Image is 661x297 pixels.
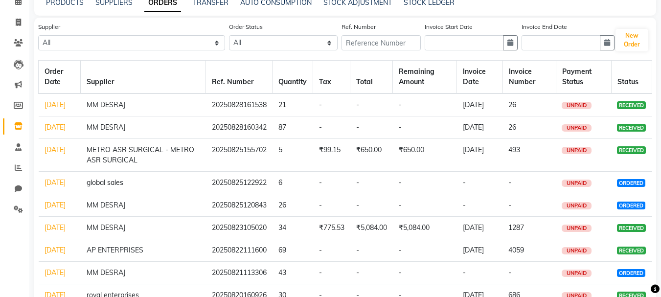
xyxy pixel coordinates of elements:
td: - [313,172,350,194]
th: Ref. Number [206,61,273,94]
a: [DATE] [45,201,66,209]
td: ₹5,084.00 [393,217,457,239]
span: UNPAID [562,247,592,254]
label: Ref. Number [342,23,376,31]
th: Invoice Number [502,61,556,94]
td: MM DESRAJ [81,194,206,217]
td: - [313,116,350,139]
td: 69 [273,239,313,262]
span: ORDERED [617,179,645,187]
span: 1287 [508,223,524,232]
th: Quantity [273,61,313,94]
span: ORDERED [617,202,645,209]
td: - [393,194,457,217]
td: 6 [273,172,313,194]
span: RECEIVED [617,224,646,232]
td: 20250828160342 [206,116,273,139]
a: [DATE] [45,100,66,109]
td: - [313,262,350,284]
td: - [350,116,393,139]
td: - [350,194,393,217]
td: - [457,262,503,284]
td: 20250822111600 [206,239,273,262]
td: - [393,172,457,194]
a: [DATE] [45,123,66,132]
span: 4059 [508,246,524,254]
a: [DATE] [45,246,66,254]
span: UNPAID [562,102,592,109]
td: AP ENTERPRISES [81,239,206,262]
label: Order Status [229,23,263,31]
td: 20250823105020 [206,217,273,239]
span: - [508,178,511,187]
td: - [393,93,457,116]
th: Supplier [81,61,206,94]
td: 5 [273,139,313,172]
td: - [393,262,457,284]
td: 20250825155702 [206,139,273,172]
td: 21 [273,93,313,116]
td: [DATE] [457,239,503,262]
span: 493 [508,145,520,154]
td: - [457,172,503,194]
span: RECEIVED [617,247,646,254]
td: - [313,93,350,116]
label: Invoice Start Date [425,23,473,31]
span: - [508,201,511,209]
td: MM DESRAJ [81,217,206,239]
a: [DATE] [45,223,66,232]
span: - [508,268,511,277]
td: MM DESRAJ [81,116,206,139]
td: global sales [81,172,206,194]
td: ₹650.00 [393,139,457,172]
td: - [393,116,457,139]
td: [DATE] [457,139,503,172]
th: Remaining Amount [393,61,457,94]
td: - [313,239,350,262]
td: [DATE] [457,217,503,239]
td: - [457,194,503,217]
button: New Order [615,29,648,51]
th: Tax [313,61,350,94]
th: Status [611,61,652,94]
a: [DATE] [45,178,66,187]
td: - [350,172,393,194]
span: RECEIVED [617,101,646,109]
a: [DATE] [45,145,66,154]
td: ₹775.53 [313,217,350,239]
td: 87 [273,116,313,139]
td: METRO ASR SURGICAL - METRO ASR SURGICAL [81,139,206,172]
td: ₹650.00 [350,139,393,172]
span: UNPAID [562,270,592,277]
td: 20250828161538 [206,93,273,116]
td: 20250825120843 [206,194,273,217]
td: 34 [273,217,313,239]
td: ₹5,084.00 [350,217,393,239]
td: MM DESRAJ [81,93,206,116]
th: Invoice Date [457,61,503,94]
th: Order Date [39,61,81,94]
span: UNPAID [562,124,592,132]
td: 26 [273,194,313,217]
td: - [350,262,393,284]
th: Payment Status [556,61,611,94]
td: 20250821113306 [206,262,273,284]
span: RECEIVED [617,124,646,132]
span: UNPAID [562,147,592,154]
span: 26 [508,100,516,109]
td: [DATE] [457,93,503,116]
td: 43 [273,262,313,284]
a: [DATE] [45,268,66,277]
td: - [350,93,393,116]
td: [DATE] [457,116,503,139]
td: MM DESRAJ [81,262,206,284]
td: - [350,239,393,262]
td: - [393,239,457,262]
label: Supplier [38,23,60,31]
span: UNPAID [562,225,592,232]
span: RECEIVED [617,146,646,154]
label: Invoice End Date [522,23,567,31]
span: 26 [508,123,516,132]
span: UNPAID [562,180,592,187]
td: ₹99.15 [313,139,350,172]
